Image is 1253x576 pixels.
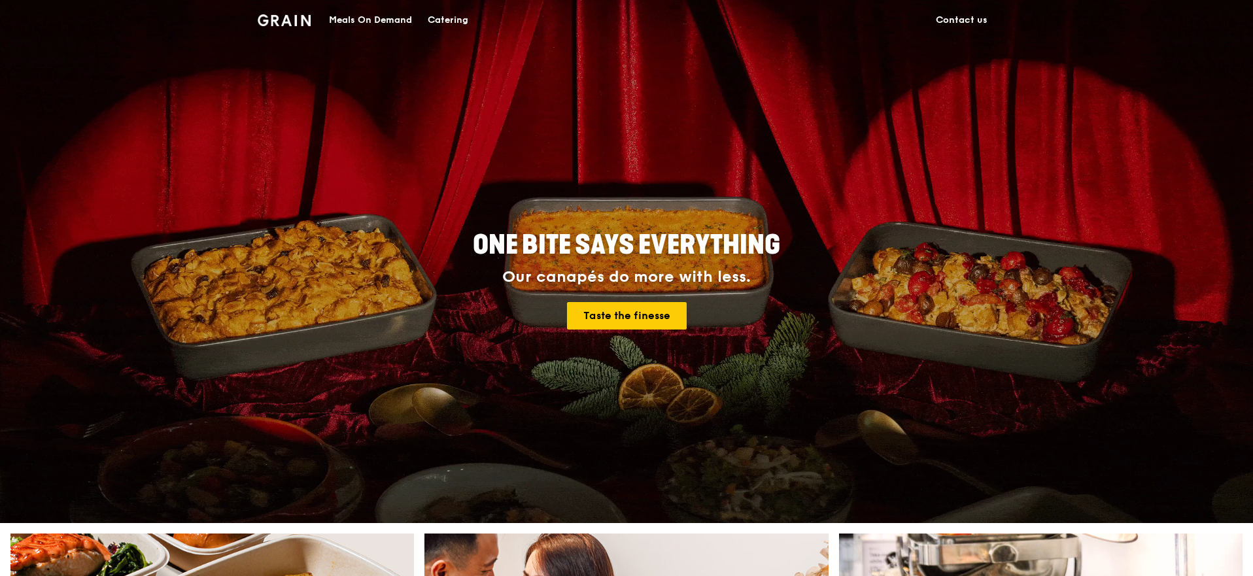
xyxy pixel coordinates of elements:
div: Meals On Demand [329,1,412,40]
a: Catering [420,1,476,40]
a: Contact us [928,1,995,40]
div: Our canapés do more with less. [391,268,862,286]
span: ONE BITE SAYS EVERYTHING [473,229,780,261]
div: Catering [428,1,468,40]
img: Grain [258,14,311,26]
a: Taste the finesse [567,302,687,330]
